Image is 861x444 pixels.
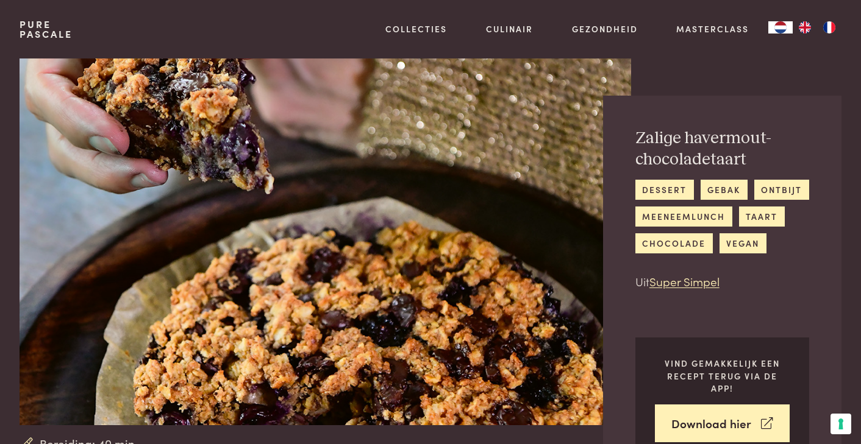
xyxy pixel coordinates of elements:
a: FR [817,21,841,33]
a: meeneemlunch [635,206,732,227]
a: Culinair [486,23,533,35]
ul: Language list [793,21,841,33]
aside: Language selected: Nederlands [768,21,841,33]
a: taart [739,206,785,227]
a: NL [768,21,793,33]
a: Download hier [655,404,790,443]
a: Collecties [385,23,447,35]
a: vegan [720,233,766,253]
a: PurePascale [20,19,73,39]
a: Masterclass [676,23,749,35]
p: Uit [635,273,809,291]
a: Super Simpel [649,273,720,289]
div: Language [768,21,793,33]
a: Gezondheid [572,23,638,35]
button: Uw voorkeuren voor toestemming voor trackingtechnologieën [831,414,851,434]
p: Vind gemakkelijk een recept terug via de app! [655,357,790,395]
a: chocolade [635,233,713,253]
img: Zalige havermout-chocoladetaart [20,58,631,425]
a: gebak [701,180,748,200]
a: ontbijt [754,180,809,200]
a: dessert [635,180,694,200]
h2: Zalige havermout-chocoladetaart [635,128,809,170]
a: EN [793,21,817,33]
